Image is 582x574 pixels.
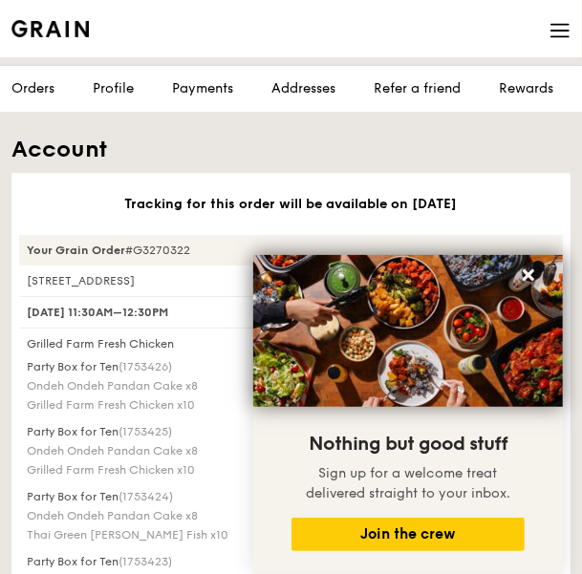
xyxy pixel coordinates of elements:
[19,273,563,288] div: [STREET_ADDRESS]
[119,555,172,568] span: (1753423)
[11,135,571,165] h1: Account
[253,255,563,407] img: DSC07876-Edit02-Large.jpeg
[42,196,540,212] h3: Tracking for this order will be available on [DATE]
[172,79,233,98] a: Payments
[27,462,372,478] div: Grilled Farm Fresh Chicken x10
[271,79,335,98] a: Addresses
[11,20,89,37] img: Grain
[27,554,372,569] div: Party Box for Ten
[513,260,544,290] button: Close
[119,360,172,373] span: (1753426)
[15,336,383,351] div: Grilled Farm Fresh Chicken
[27,508,372,523] div: Ondeh Ondeh Pandan Cake x8
[27,424,372,439] div: Party Box for Ten
[27,489,372,504] div: Party Box for Ten
[309,433,507,456] span: Nothing but good stuff
[27,443,372,458] div: Ondeh Ondeh Pandan Cake x8
[499,79,553,98] a: Rewards
[119,490,173,503] span: (1753424)
[27,397,372,413] div: Grilled Farm Fresh Chicken x10
[374,79,461,98] a: Refer a friend
[291,518,525,551] button: Join the crew
[27,527,372,542] div: Thai Green [PERSON_NAME] Fish x10
[27,378,372,393] div: Ondeh Ondeh Pandan Cake x8
[27,244,125,257] strong: Your Grain Order
[93,79,134,98] a: Profile
[19,235,563,266] div: #G3270322
[119,425,172,438] span: (1753425)
[19,296,563,329] div: [DATE] 11:30AM–12:30PM
[306,465,510,501] span: Sign up for a welcome treat delivered straight to your inbox.
[27,359,372,374] div: Party Box for Ten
